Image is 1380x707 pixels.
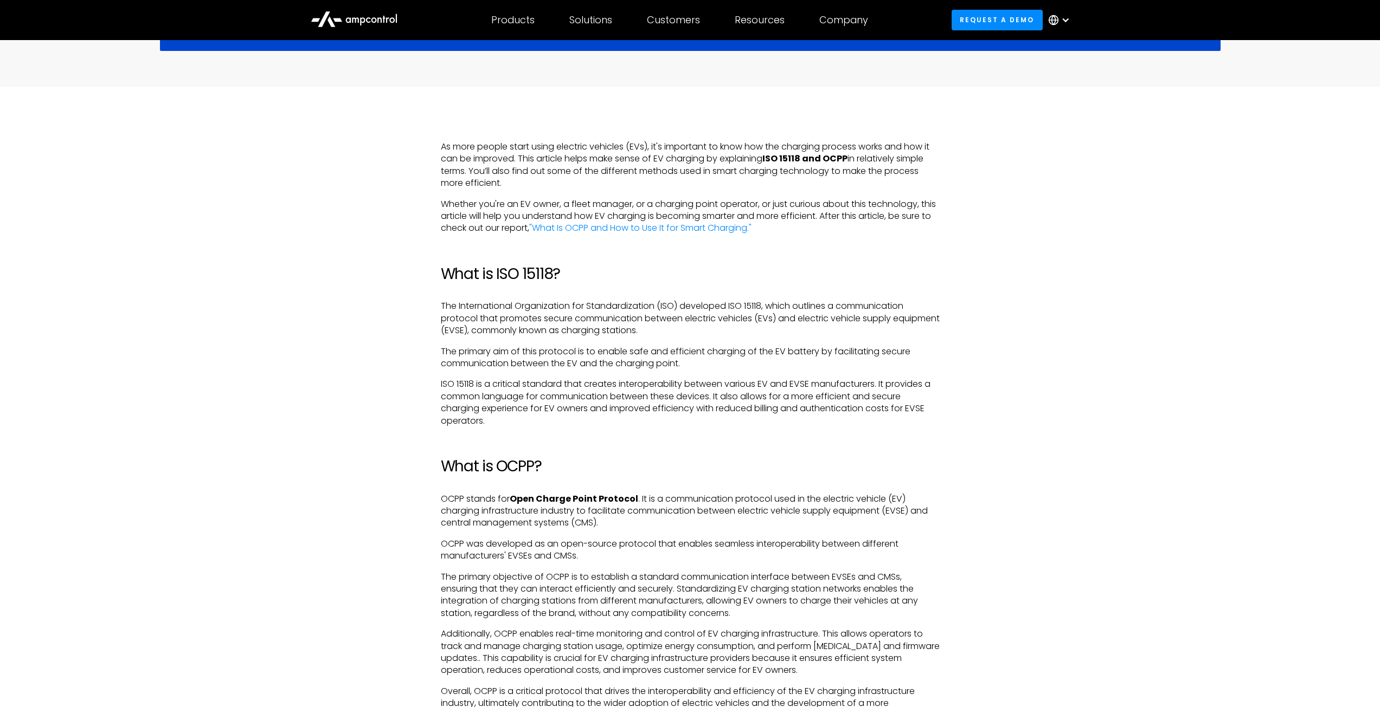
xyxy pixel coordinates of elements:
p: Whether you're an EV owner, a fleet manager, or a charging point operator, or just curious about ... [441,198,940,235]
p: As more people start using electric vehicles (EVs), it's important to know how the charging proce... [441,141,940,190]
div: Solutions [569,14,612,26]
p: The primary aim of this protocol is to enable safe and efficient charging of the EV battery by fa... [441,346,940,370]
div: Products [491,14,535,26]
p: OCPP was developed as an open-source protocol that enables seamless interoperability between diff... [441,538,940,562]
strong: Open Charge Point Protocol [510,492,638,505]
div: Resources [735,14,785,26]
strong: ISO 15118 and OCPP [762,152,848,165]
a: Request a demo [952,10,1043,30]
h2: What is ISO 15118? [441,265,940,283]
p: OCPP stands for . It is a communication protocol used in the electric vehicle (EV) charging infra... [441,493,940,529]
div: Customers [647,14,700,26]
p: ISO 15118 is a critical standard that creates interoperability between various EV and EVSE manufa... [441,378,940,427]
p: The International Organization for Standardization (ISO) developed ISO 15118, which outlines a co... [441,300,940,336]
p: Additionally, OCPP enables real-time monitoring and control of EV charging infrastructure. This a... [441,628,940,677]
div: Company [819,14,868,26]
a: "What Is OCPP and How to Use It for Smart Charging." [529,222,752,234]
h2: What is OCPP? [441,457,940,476]
p: The primary objective of OCPP is to establish a standard communication interface between EVSEs an... [441,571,940,620]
